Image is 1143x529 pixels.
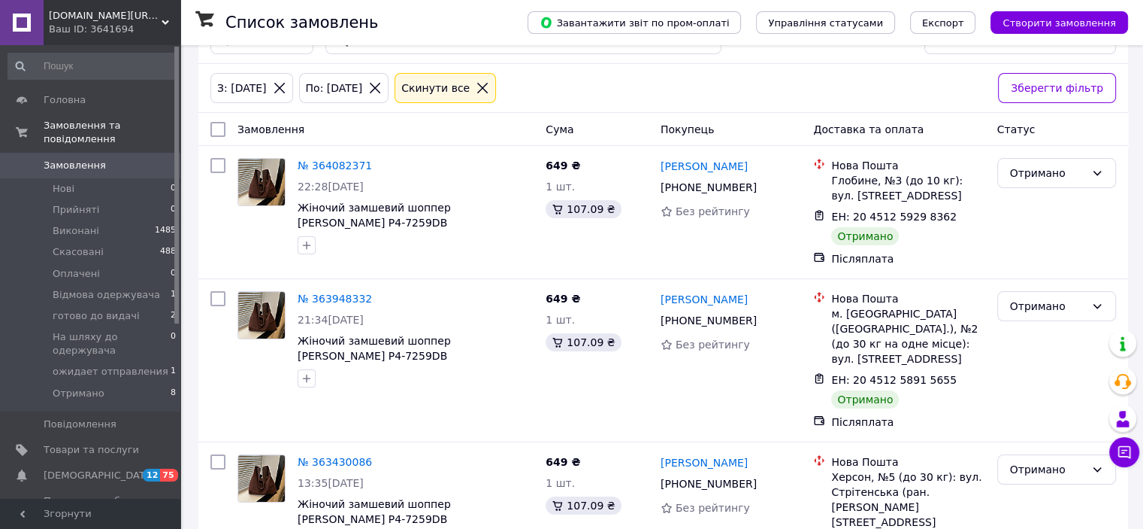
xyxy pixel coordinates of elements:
[171,387,176,400] span: 8
[922,17,964,29] span: Експорт
[53,182,74,196] span: Нові
[237,123,304,135] span: Замовлення
[298,181,364,193] span: 22:28[DATE]
[546,293,580,305] span: 649 ₴
[44,159,106,172] span: Замовлення
[831,211,957,223] span: ЕН: 20 4512 5929 8362
[768,17,883,29] span: Управління статусами
[997,123,1036,135] span: Статус
[546,200,621,218] div: 107.09 ₴
[171,330,176,357] span: 0
[676,205,750,217] span: Без рейтингу
[298,498,451,525] a: Жіночий замшевий шоппер [PERSON_NAME] P4-7259DB
[546,497,621,515] div: 107.09 ₴
[53,288,160,302] span: Відмова одержувача
[831,306,984,366] div: м. [GEOGRAPHIC_DATA] ([GEOGRAPHIC_DATA].), №2 (до 30 кг на одне місце): вул. [STREET_ADDRESS]
[831,291,984,306] div: Нова Пошта
[661,292,748,307] a: [PERSON_NAME]
[546,456,580,468] span: 649 ₴
[546,123,573,135] span: Cума
[214,80,270,96] div: З: [DATE]
[661,123,714,135] span: Покупець
[658,310,760,331] div: [PHONE_NUMBER]
[546,160,580,172] span: 649 ₴
[237,455,286,503] a: Фото товару
[160,469,177,482] span: 75
[975,16,1128,28] a: Створити замовлення
[990,11,1128,34] button: Створити замовлення
[298,477,364,489] span: 13:35[DATE]
[53,365,168,379] span: ожидает отправления
[303,80,366,96] div: По: [DATE]
[53,224,99,238] span: Виконані
[225,14,378,32] h1: Список замовлень
[831,158,984,173] div: Нова Пошта
[398,80,473,96] div: Cкинути все
[540,16,729,29] span: Завантажити звіт по пром-оплаті
[53,245,104,259] span: Скасовані
[658,177,760,198] div: [PHONE_NUMBER]
[171,288,176,302] span: 1
[44,119,180,146] span: Замовлення та повідомлення
[171,365,176,379] span: 1
[910,11,976,34] button: Експорт
[53,203,99,217] span: Прийняті
[171,267,176,281] span: 0
[171,309,176,323] span: 2
[298,314,364,326] span: 21:34[DATE]
[756,11,895,34] button: Управління статусами
[298,160,372,172] a: № 364082371
[1109,437,1139,467] button: Чат з покупцем
[238,455,285,502] img: Фото товару
[238,159,285,205] img: Фото товару
[998,73,1116,103] button: Зберегти фільтр
[831,415,984,430] div: Післяплата
[49,23,180,36] div: Ваш ID: 3641694
[546,181,575,193] span: 1 шт.
[831,374,957,386] span: ЕН: 20 4512 5891 5655
[143,469,160,482] span: 12
[813,123,924,135] span: Доставка та оплата
[237,158,286,206] a: Фото товару
[53,387,104,400] span: Отримано
[155,224,176,238] span: 1485
[1010,461,1085,478] div: Отримано
[160,245,176,259] span: 488
[238,292,285,339] img: Фото товару
[44,443,139,457] span: Товари та послуги
[44,418,116,431] span: Повідомлення
[53,309,140,323] span: готово до видачі
[44,469,155,482] span: [DEMOGRAPHIC_DATA]
[298,202,451,229] a: Жіночий замшевий шоппер [PERSON_NAME] P4-7259DB
[831,227,899,245] div: Отримано
[1002,17,1116,29] span: Створити замовлення
[676,339,750,351] span: Без рейтингу
[546,477,575,489] span: 1 шт.
[53,330,171,357] span: На шляху до одержувача
[237,291,286,339] a: Фото товару
[661,159,748,174] a: [PERSON_NAME]
[44,93,86,107] span: Головна
[44,494,139,521] span: Показники роботи компанії
[661,455,748,470] a: [PERSON_NAME]
[171,203,176,217] span: 0
[831,251,984,266] div: Післяплата
[1011,80,1103,96] span: Зберегти фільтр
[8,53,177,80] input: Пошук
[298,456,372,468] a: № 363430086
[298,335,451,362] a: Жіночий замшевий шоппер [PERSON_NAME] P4-7259DB
[53,267,100,281] span: Оплачені
[831,391,899,409] div: Отримано
[1010,298,1085,315] div: Отримано
[546,314,575,326] span: 1 шт.
[171,182,176,196] span: 0
[831,455,984,470] div: Нова Пошта
[298,293,372,305] a: № 363948332
[676,502,750,514] span: Без рейтингу
[546,333,621,351] div: 107.09 ₴
[1010,165,1085,181] div: Отримано
[658,473,760,494] div: [PHONE_NUMBER]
